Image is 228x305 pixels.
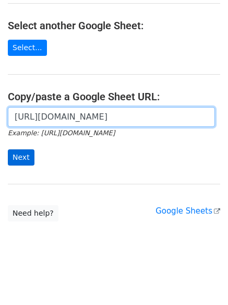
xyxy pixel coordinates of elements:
small: Example: [URL][DOMAIN_NAME] [8,129,115,137]
iframe: Chat Widget [176,255,228,305]
a: Google Sheets [155,206,220,216]
input: Paste your Google Sheet URL here [8,107,215,127]
a: Need help? [8,205,58,221]
h4: Select another Google Sheet: [8,19,220,32]
a: Select... [8,40,47,56]
h4: Copy/paste a Google Sheet URL: [8,90,220,103]
input: Next [8,149,34,166]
